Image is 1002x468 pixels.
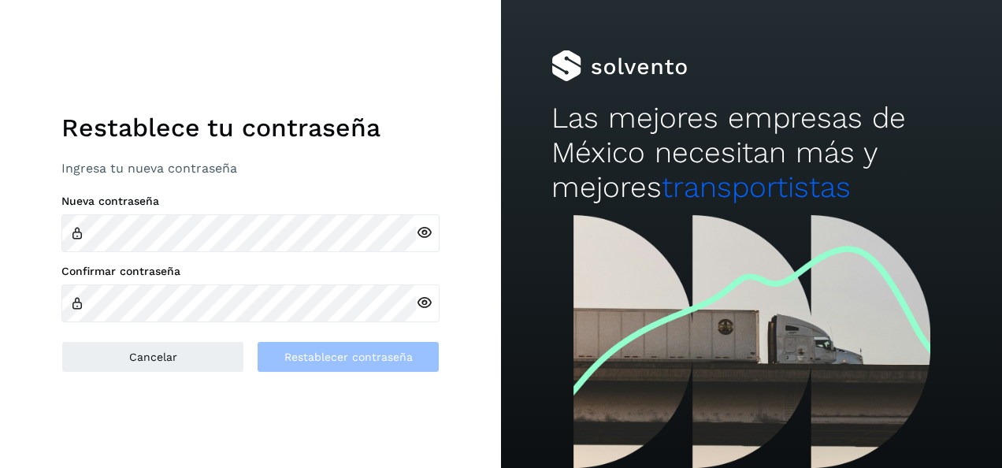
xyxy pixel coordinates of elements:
span: Restablecer contraseña [284,351,413,362]
h2: Las mejores empresas de México necesitan más y mejores [551,101,952,206]
label: Nueva contraseña [61,195,440,208]
label: Confirmar contraseña [61,265,440,278]
button: Restablecer contraseña [257,341,440,373]
h1: Restablece tu contraseña [61,113,440,143]
button: Cancelar [61,341,244,373]
span: Cancelar [129,351,177,362]
p: Ingresa tu nueva contraseña [61,161,440,176]
span: transportistas [662,170,851,204]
